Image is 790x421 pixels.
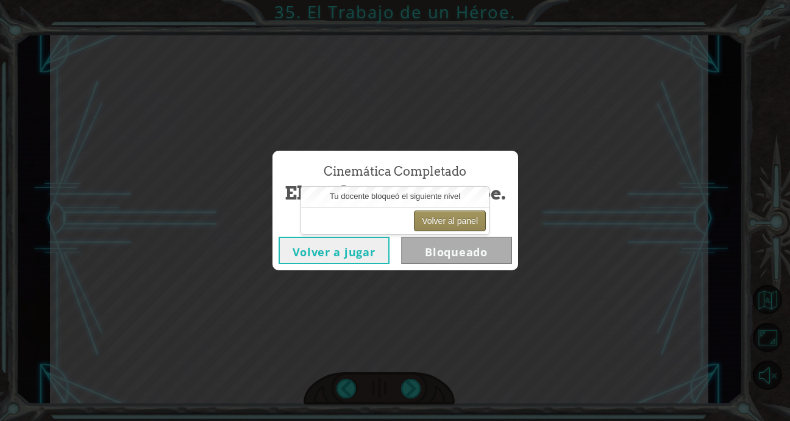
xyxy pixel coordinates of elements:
span: El Trabajo de un Héroe. [285,180,506,206]
button: Bloqueado [401,237,512,264]
span: Tu docente bloqueó el siguiente nivel [330,192,460,201]
button: Volver al panel [414,210,486,231]
button: Volver a jugar [279,237,390,264]
span: Cinemática Completado [324,163,466,181]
